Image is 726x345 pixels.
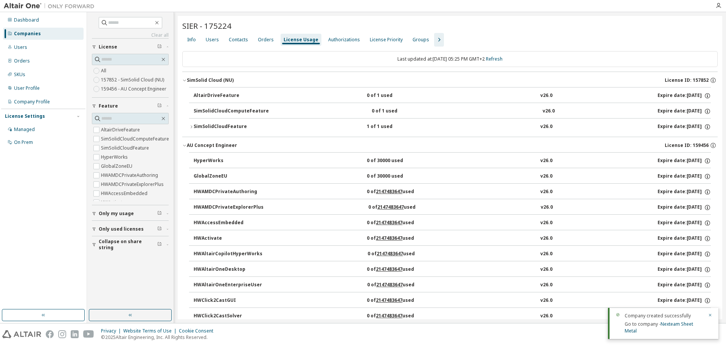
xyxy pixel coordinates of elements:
div: 0 of 1 used [372,108,440,115]
div: Users [206,37,219,43]
div: HWAltairCopilotHyperWorks [194,251,262,258]
div: Expire date: [DATE] [658,123,711,130]
div: HWAltairOneEnterpriseUser [194,282,262,289]
img: altair_logo.svg [2,330,41,338]
img: linkedin.svg [71,330,79,338]
img: youtube.svg [83,330,94,338]
button: HWClick2CastGUI0 of2147483647usedv26.0Expire date:[DATE] [194,292,711,309]
div: License Priority [370,37,403,43]
div: 0 of used [367,235,435,242]
label: HWAMDCPrivateExplorerPlus [101,180,165,189]
tcxspan: Call 2147483647 via 3CX [376,188,402,195]
button: SimSolidCloudComputeFeature0 of 1 usedv26.0Expire date:[DATE] [194,103,711,120]
button: GlobalZoneEU0 of 30000 usedv26.0Expire date:[DATE] [194,168,711,185]
div: Website Terms of Use [123,328,179,334]
div: Managed [14,126,35,133]
button: SimSolid Cloud (NU)License ID: 157852 [182,72,718,89]
div: Expire date: [DATE] [658,282,711,289]
button: SimSolidCloudFeature1 of 1 usedv26.0Expire date:[DATE] [189,119,711,135]
div: Expire date: [DATE] [658,266,711,273]
div: Contacts [229,37,248,43]
div: License Settings [5,113,45,119]
div: 0 of 1 used [367,92,435,99]
div: Users [14,44,27,50]
div: 0 of used [368,204,436,211]
div: Orders [14,58,30,64]
div: Orders [258,37,274,43]
div: 0 of used [368,251,436,258]
a: Clear all [92,32,169,38]
span: Clear filter [157,103,162,109]
span: Only used licenses [99,226,144,232]
div: Expire date: [DATE] [658,92,711,99]
div: v26.0 [540,235,552,242]
div: 0 of 30000 used [367,173,435,180]
div: 0 of used [367,282,435,289]
div: HWClick2CastGUI [194,297,262,304]
div: v26.0 [540,123,552,130]
tcxspan: Call 2147483647 via 3CX [376,297,402,303]
span: Clear filter [157,211,162,217]
div: Groups [413,37,429,43]
div: Authorizations [328,37,360,43]
div: v26.0 [540,282,552,289]
label: SimSolidCloudFeature [101,144,150,153]
button: Feature [92,98,169,114]
div: SimSolid Cloud (NU) [187,77,234,83]
div: 1 of 1 used [367,123,435,130]
label: SimSolidCloudComputeFeature [101,134,171,144]
span: Clear filter [157,226,162,232]
div: 0 of used [367,189,435,195]
div: AU Concept Engineer [187,142,237,148]
div: HWAltairOneDesktop [194,266,262,273]
span: License ID: 157852 [665,77,709,83]
label: GlobalZoneEU [101,162,134,171]
label: 157852 - SimSolid Cloud (NU) [101,75,166,84]
div: Company created successfully [625,312,703,319]
div: Cookie Consent [179,328,218,334]
button: HWAltairOneDesktop0 of2147483647usedv26.0Expire date:[DATE] [194,261,711,278]
a: Refresh [486,56,503,62]
button: HWAMDCPrivateAuthoring0 of2147483647usedv26.0Expire date:[DATE] [194,184,711,200]
div: Privacy [101,328,123,334]
button: AltairDriveFeature0 of 1 usedv26.0Expire date:[DATE] [194,87,711,104]
span: Collapse on share string [99,239,157,251]
span: Clear filter [157,44,162,50]
tcxspan: Call 2147483647 via 3CX [376,266,402,272]
div: 0 of 30000 used [367,158,435,164]
div: 0 of used [367,313,435,320]
div: Expire date: [DATE] [658,251,711,258]
span: License ID: 159456 [665,142,709,148]
tcxspan: Call 2147483647 via 3CX [377,250,403,257]
div: User Profile [14,85,40,91]
button: AU Concept EngineerLicense ID: 159456 [182,137,718,154]
div: v26.0 [540,158,552,164]
span: Feature [99,103,118,109]
button: HWAMDCPrivateExplorerPlus0 of2147483647usedv26.0Expire date:[DATE] [194,199,711,216]
label: All [101,66,108,75]
a: Nexteam Sheet Metal [625,321,693,334]
button: Only my usage [92,205,169,222]
div: On Prem [14,139,33,145]
div: v26.0 [540,297,552,304]
div: Expire date: [DATE] [658,158,711,164]
div: Last updated at: [DATE] 05:25 PM GMT+2 [182,51,718,67]
button: HyperWorks0 of 30000 usedv26.0Expire date:[DATE] [194,153,711,169]
div: v26.0 [540,220,552,226]
tcxspan: Call 2147483647 via 3CX [376,281,403,288]
div: HWActivate [194,235,262,242]
label: AltairDriveFeature [101,125,141,134]
div: Expire date: [DATE] [658,220,711,226]
button: HWActivate0 of2147483647usedv26.0Expire date:[DATE] [194,230,711,247]
div: v26.0 [540,251,552,258]
button: Only used licenses [92,221,169,237]
div: 0 of used [367,220,435,226]
span: Clear filter [157,242,162,248]
div: v26.0 [540,266,552,273]
button: HWAltairCopilotHyperWorks0 of2147483647usedv26.0Expire date:[DATE] [194,246,711,262]
div: License Usage [284,37,318,43]
div: HyperWorks [194,158,262,164]
button: Collapse on share string [92,236,169,253]
button: HWAccessEmbedded0 of2147483647usedv26.0Expire date:[DATE] [194,215,711,231]
div: HWAMDCPrivateExplorerPlus [194,204,264,211]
